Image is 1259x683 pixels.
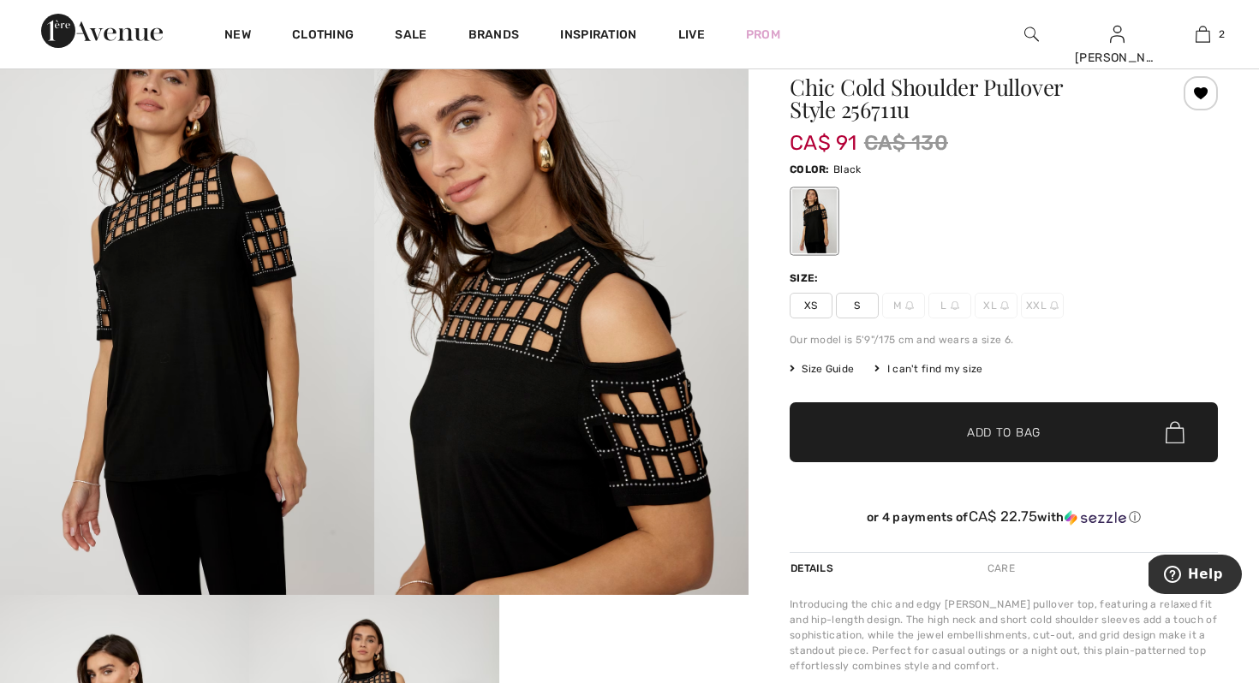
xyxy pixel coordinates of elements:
[790,293,832,318] span: XS
[790,270,822,286] div: Size:
[468,27,520,45] a: Brands
[374,33,749,595] img: Chic Cold Shoulder Pullover Style 256711U. 2
[1050,301,1059,310] img: ring-m.svg
[928,293,971,318] span: L
[678,26,705,44] a: Live
[224,27,251,45] a: New
[790,597,1218,674] div: Introducing the chic and edgy [PERSON_NAME] pullover top, featuring a relaxed fit and hip-length ...
[1000,301,1009,310] img: ring-m.svg
[951,301,959,310] img: ring-m.svg
[1110,24,1125,45] img: My Info
[790,402,1218,462] button: Add to Bag
[41,14,163,48] img: 1ère Avenue
[882,293,925,318] span: M
[836,293,879,318] span: S
[292,27,354,45] a: Clothing
[864,128,948,158] span: CA$ 130
[560,27,636,45] span: Inspiration
[790,361,854,377] span: Size Guide
[790,163,830,175] span: Color:
[967,424,1041,442] span: Add to Bag
[1110,26,1125,42] a: Sign In
[790,332,1218,347] div: Our model is 5'9"/175 cm and wears a size 6.
[833,163,862,175] span: Black
[973,553,1029,584] div: Care
[1219,27,1225,42] span: 2
[1021,293,1064,318] span: XXL
[1065,510,1126,526] img: Sezzle
[905,301,914,310] img: ring-m.svg
[1166,421,1184,443] img: Bag.svg
[746,26,780,44] a: Prom
[395,27,427,45] a: Sale
[1149,555,1242,597] iframe: Opens a widget where you can find more information
[790,76,1147,121] h1: Chic Cold Shoulder Pullover Style 256711u
[792,189,837,253] div: Black
[1196,24,1210,45] img: My Bag
[790,508,1218,532] div: or 4 payments ofCA$ 22.75withSezzle Click to learn more about Sezzle
[1075,49,1159,67] div: [PERSON_NAME]
[1024,24,1039,45] img: search the website
[1161,24,1244,45] a: 2
[1165,553,1218,584] div: Shipping
[969,508,1038,525] span: CA$ 22.75
[874,361,982,377] div: I can't find my size
[790,553,838,584] div: Details
[790,114,857,155] span: CA$ 91
[790,508,1218,526] div: or 4 payments of with
[975,293,1017,318] span: XL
